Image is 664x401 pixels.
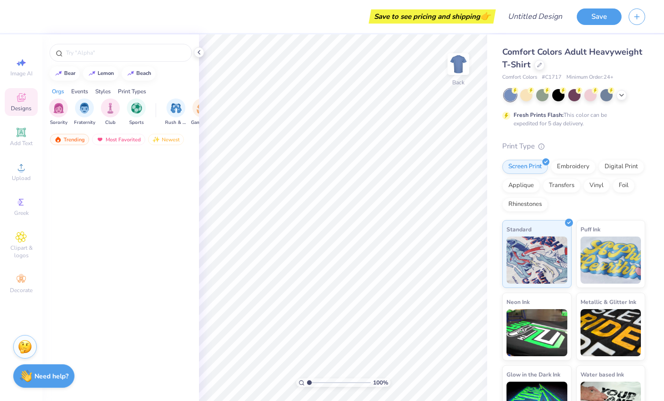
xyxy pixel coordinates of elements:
[54,136,62,143] img: trending.gif
[101,98,120,126] div: filter for Club
[449,55,468,74] img: Back
[543,179,581,193] div: Transfers
[96,136,104,143] img: most_fav.gif
[502,160,548,174] div: Screen Print
[581,369,624,379] span: Water based Ink
[71,87,88,96] div: Events
[581,309,641,356] img: Metallic & Glitter Ink
[105,119,116,126] span: Club
[10,286,33,294] span: Decorate
[34,372,68,381] strong: Need help?
[136,71,151,76] div: beach
[502,46,642,70] span: Comfort Colors Adult Heavyweight T-Shirt
[131,103,142,114] img: Sports Image
[118,87,146,96] div: Print Types
[95,87,111,96] div: Styles
[502,179,540,193] div: Applique
[551,160,596,174] div: Embroidery
[83,66,118,81] button: lemon
[52,87,64,96] div: Orgs
[88,71,96,76] img: trend_line.gif
[373,378,388,387] span: 100 %
[127,98,146,126] div: filter for Sports
[581,297,636,307] span: Metallic & Glitter Ink
[129,119,144,126] span: Sports
[92,134,145,145] div: Most Favorited
[50,66,80,81] button: bear
[12,174,31,182] span: Upload
[50,119,67,126] span: Sorority
[74,119,95,126] span: Fraternity
[577,8,622,25] button: Save
[49,98,68,126] div: filter for Sorority
[581,237,641,284] img: Puff Ink
[480,10,490,22] span: 👉
[105,103,116,114] img: Club Image
[148,134,184,145] div: Newest
[165,98,187,126] div: filter for Rush & Bid
[566,74,614,82] span: Minimum Order: 24 +
[506,224,531,234] span: Standard
[165,98,187,126] button: filter button
[191,119,213,126] span: Game Day
[165,119,187,126] span: Rush & Bid
[127,98,146,126] button: filter button
[506,369,560,379] span: Glow in the Dark Ink
[127,71,134,76] img: trend_line.gif
[14,209,29,217] span: Greek
[10,70,33,77] span: Image AI
[101,98,120,126] button: filter button
[55,71,62,76] img: trend_line.gif
[5,244,38,259] span: Clipart & logos
[74,98,95,126] button: filter button
[506,297,530,307] span: Neon Ink
[79,103,90,114] img: Fraternity Image
[98,71,114,76] div: lemon
[542,74,562,82] span: # C1717
[506,237,567,284] img: Standard
[502,141,645,152] div: Print Type
[50,134,89,145] div: Trending
[74,98,95,126] div: filter for Fraternity
[11,105,32,112] span: Designs
[65,48,186,57] input: Try "Alpha"
[514,111,564,119] strong: Fresh Prints Flash:
[502,197,548,212] div: Rhinestones
[613,179,635,193] div: Foil
[197,103,207,114] img: Game Day Image
[191,98,213,126] button: filter button
[598,160,644,174] div: Digital Print
[53,103,64,114] img: Sorority Image
[171,103,182,114] img: Rush & Bid Image
[371,9,493,24] div: Save to see pricing and shipping
[514,111,630,128] div: This color can be expedited for 5 day delivery.
[152,136,160,143] img: Newest.gif
[10,139,33,147] span: Add Text
[122,66,156,81] button: beach
[64,71,75,76] div: bear
[581,224,600,234] span: Puff Ink
[506,309,567,356] img: Neon Ink
[49,98,68,126] button: filter button
[452,78,465,87] div: Back
[191,98,213,126] div: filter for Game Day
[500,7,570,26] input: Untitled Design
[583,179,610,193] div: Vinyl
[502,74,537,82] span: Comfort Colors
